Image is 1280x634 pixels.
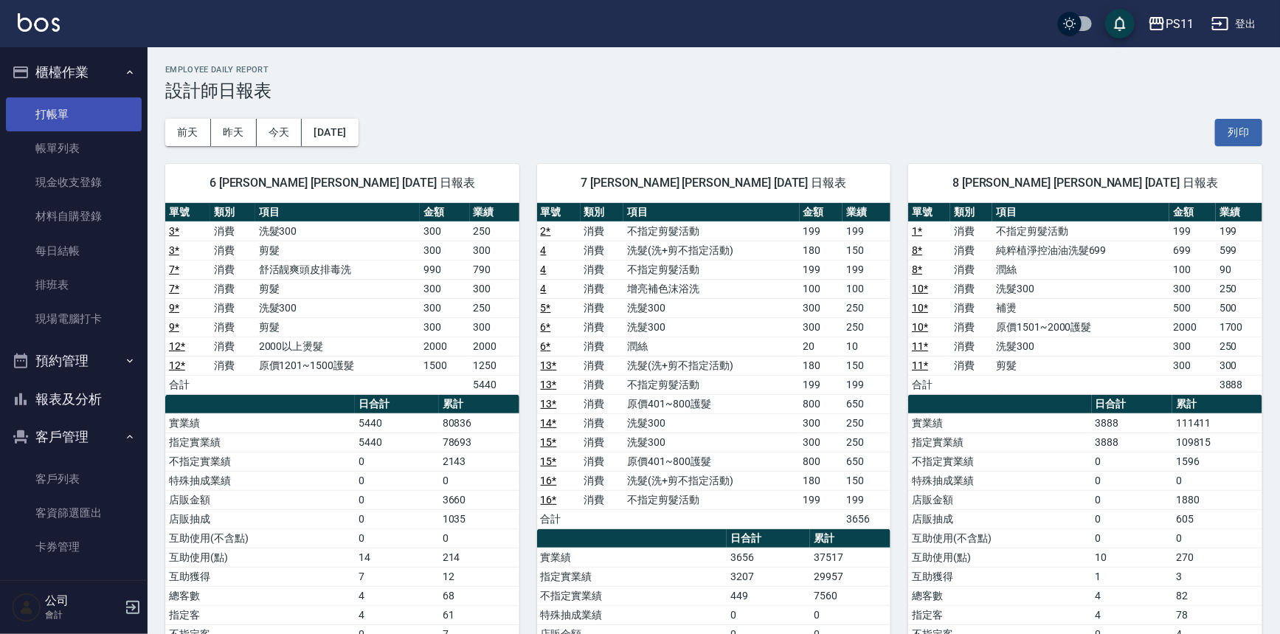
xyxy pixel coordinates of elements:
[6,53,142,92] button: 櫃檯作業
[950,298,992,317] td: 消費
[439,567,519,586] td: 12
[950,241,992,260] td: 消費
[6,268,142,302] a: 排班表
[843,298,890,317] td: 250
[800,433,843,452] td: 300
[1172,433,1262,452] td: 109815
[355,605,438,624] td: 4
[1169,203,1216,222] th: 金額
[355,548,438,567] td: 14
[255,298,421,317] td: 洗髮300
[420,241,469,260] td: 300
[843,413,890,433] td: 250
[355,567,438,586] td: 7
[727,548,810,567] td: 3656
[470,203,519,222] th: 業績
[420,337,469,356] td: 2000
[537,548,727,567] td: 實業績
[908,605,1091,624] td: 指定客
[6,530,142,564] a: 卡券管理
[165,490,355,509] td: 店販金額
[1172,509,1262,528] td: 605
[45,593,120,608] h5: 公司
[1169,337,1216,356] td: 300
[1092,509,1173,528] td: 0
[1216,203,1262,222] th: 業績
[165,413,355,433] td: 實業績
[950,356,992,375] td: 消費
[908,509,1091,528] td: 店販抽成
[439,452,519,471] td: 2143
[800,241,843,260] td: 180
[165,586,355,605] td: 總客數
[355,413,438,433] td: 5440
[623,317,799,337] td: 洗髮300
[255,260,421,279] td: 舒活靓爽頭皮排毒洗
[439,433,519,452] td: 78693
[623,452,799,471] td: 原價401~800護髮
[355,471,438,490] td: 0
[355,586,438,605] td: 4
[1169,298,1216,317] td: 500
[800,298,843,317] td: 300
[470,356,519,375] td: 1250
[926,176,1245,190] span: 8 [PERSON_NAME] [PERSON_NAME] [DATE] 日報表
[800,452,843,471] td: 800
[355,509,438,528] td: 0
[6,302,142,336] a: 現場電腦打卡
[623,221,799,241] td: 不指定剪髮活動
[581,241,624,260] td: 消費
[623,433,799,452] td: 洗髮300
[1169,241,1216,260] td: 699
[908,567,1091,586] td: 互助獲得
[12,593,41,622] img: Person
[257,119,302,146] button: 今天
[843,433,890,452] td: 250
[420,298,469,317] td: 300
[255,317,421,337] td: 剪髮
[255,241,421,260] td: 剪髮
[1216,279,1262,298] td: 250
[581,298,624,317] td: 消費
[6,234,142,268] a: 每日結帳
[1092,548,1173,567] td: 10
[800,279,843,298] td: 100
[581,337,624,356] td: 消費
[165,528,355,548] td: 互助使用(不含點)
[581,471,624,490] td: 消費
[420,203,469,222] th: 金額
[581,375,624,394] td: 消費
[908,528,1091,548] td: 互助使用(不含點)
[843,260,890,279] td: 199
[992,279,1169,298] td: 洗髮300
[45,608,120,621] p: 會計
[1172,548,1262,567] td: 270
[1215,119,1262,146] button: 列印
[581,279,624,298] td: 消費
[537,509,581,528] td: 合計
[1172,413,1262,433] td: 111411
[165,433,355,452] td: 指定實業績
[165,203,210,222] th: 單號
[420,317,469,337] td: 300
[843,394,890,413] td: 650
[255,221,421,241] td: 洗髮300
[470,375,519,394] td: 5440
[992,260,1169,279] td: 潤絲
[992,337,1169,356] td: 洗髮300
[165,605,355,624] td: 指定客
[623,298,799,317] td: 洗髮300
[800,356,843,375] td: 180
[355,490,438,509] td: 0
[950,317,992,337] td: 消費
[420,260,469,279] td: 990
[843,375,890,394] td: 199
[211,119,257,146] button: 昨天
[470,260,519,279] td: 790
[439,586,519,605] td: 68
[165,567,355,586] td: 互助獲得
[1216,241,1262,260] td: 599
[1169,317,1216,337] td: 2000
[470,337,519,356] td: 2000
[165,375,210,394] td: 合計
